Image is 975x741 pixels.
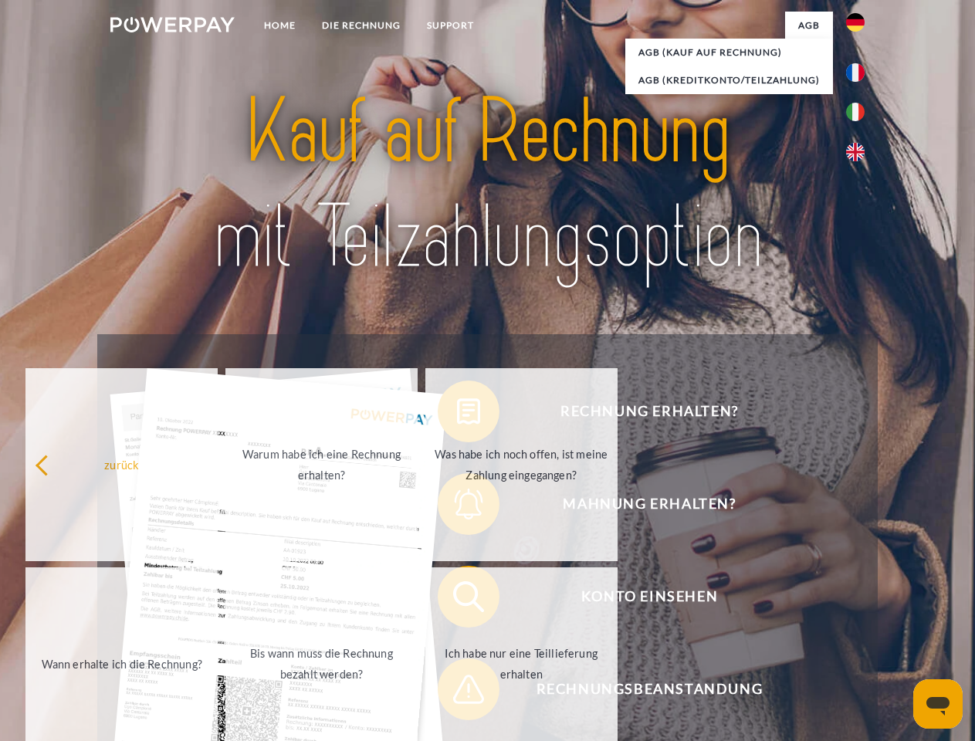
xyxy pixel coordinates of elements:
div: zurück [35,454,208,475]
div: Ich habe nur eine Teillieferung erhalten [435,643,608,685]
div: Wann erhalte ich die Rechnung? [35,653,208,674]
div: Was habe ich noch offen, ist meine Zahlung eingegangen? [435,444,608,486]
button: Mahnung erhalten? [438,473,839,535]
iframe: Schaltfläche zum Öffnen des Messaging-Fensters [913,679,963,729]
img: it [846,103,865,121]
div: Bis wann muss die Rechnung bezahlt werden? [235,643,408,685]
button: Konto einsehen [438,566,839,628]
a: Was habe ich noch offen, ist meine Zahlung eingegangen? [425,368,618,561]
a: DIE RECHNUNG [309,12,414,39]
span: Konto einsehen [460,566,838,628]
div: Warum habe ich eine Rechnung erhalten? [235,444,408,486]
button: Rechnung erhalten? [438,381,839,442]
a: agb [785,12,833,39]
button: Rechnungsbeanstandung [438,658,839,720]
img: en [846,143,865,161]
img: title-powerpay_de.svg [147,74,828,296]
img: de [846,13,865,32]
a: SUPPORT [414,12,487,39]
img: fr [846,63,865,82]
span: Rechnung erhalten? [460,381,838,442]
span: Mahnung erhalten? [460,473,838,535]
a: AGB (Kauf auf Rechnung) [625,39,833,66]
span: Rechnungsbeanstandung [460,658,838,720]
img: logo-powerpay-white.svg [110,17,235,32]
a: AGB (Kreditkonto/Teilzahlung) [625,66,833,94]
a: Home [251,12,309,39]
